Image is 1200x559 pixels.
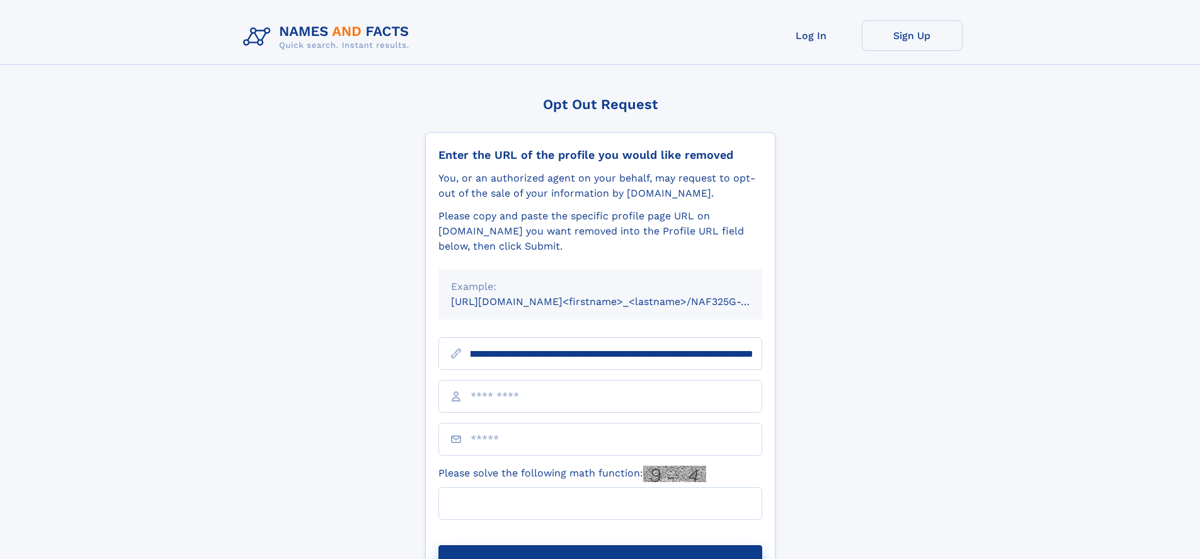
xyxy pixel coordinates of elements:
[238,20,420,54] img: Logo Names and Facts
[438,209,762,254] div: Please copy and paste the specific profile page URL on [DOMAIN_NAME] you want removed into the Pr...
[862,20,963,51] a: Sign Up
[438,171,762,201] div: You, or an authorized agent on your behalf, may request to opt-out of the sale of your informatio...
[438,466,706,482] label: Please solve the following math function:
[425,96,775,112] div: Opt Out Request
[451,279,750,294] div: Example:
[451,296,786,308] small: [URL][DOMAIN_NAME]<firstname>_<lastname>/NAF325G-xxxxxxxx
[761,20,862,51] a: Log In
[438,148,762,162] div: Enter the URL of the profile you would like removed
